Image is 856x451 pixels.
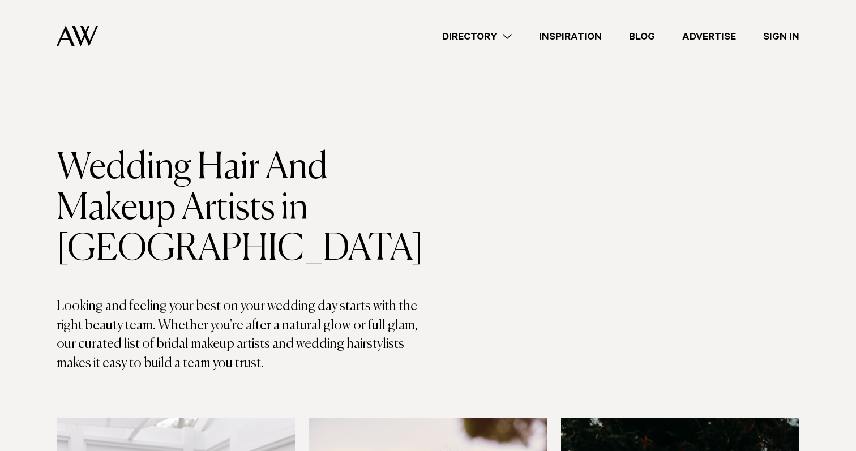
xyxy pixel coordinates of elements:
a: Directory [429,29,525,44]
h1: Wedding Hair And Makeup Artists in [GEOGRAPHIC_DATA] [57,148,428,270]
a: Advertise [669,29,750,44]
a: Sign In [750,29,813,44]
p: Looking and feeling your best on your wedding day starts with the right beauty team. Whether you'... [57,297,428,373]
img: Auckland Weddings Logo [57,25,98,46]
a: Inspiration [525,29,615,44]
a: Blog [615,29,669,44]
